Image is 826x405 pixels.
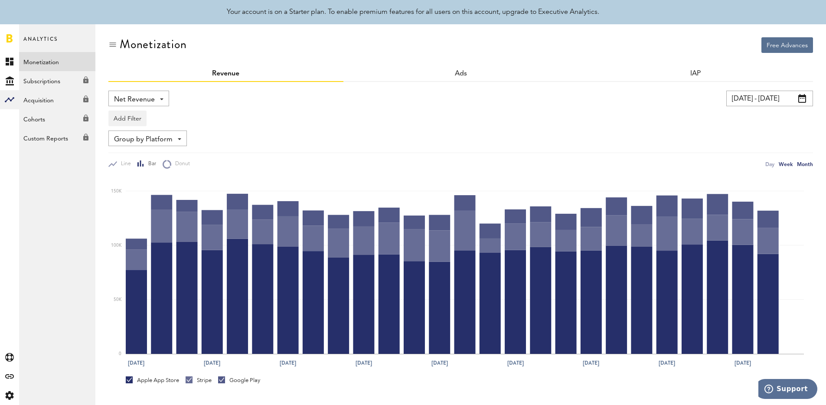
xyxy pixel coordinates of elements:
div: Month [797,160,813,169]
div: Week [779,160,793,169]
button: Free Advances [761,37,813,53]
span: Donut [171,160,190,168]
div: Day [765,160,774,169]
div: Apple App Store [126,376,179,384]
text: 50K [114,297,122,302]
div: Google Play [218,376,260,384]
a: Monetization [19,52,95,71]
text: 100K [111,243,122,248]
a: Ads [455,70,467,77]
text: [DATE] [280,359,296,367]
text: [DATE] [735,359,751,367]
a: IAP [690,70,701,77]
a: Acquisition [19,90,95,109]
span: Group by Platform [114,132,173,147]
iframe: Opens a widget where you can find more information [758,379,817,401]
span: Net Revenue [114,92,155,107]
text: [DATE] [431,359,448,367]
text: [DATE] [507,359,524,367]
span: Analytics [23,34,58,52]
text: 0 [119,352,121,356]
a: Revenue [212,70,239,77]
text: [DATE] [356,359,372,367]
div: Your account is on a Starter plan. To enable premium features for all users on this account, upgr... [227,7,599,17]
a: Subscriptions [19,71,95,90]
button: Add Filter [108,111,147,126]
a: Custom Reports [19,128,95,147]
text: [DATE] [583,359,599,367]
span: Bar [144,160,156,168]
text: [DATE] [204,359,220,367]
a: Cohorts [19,109,95,128]
div: Monetization [120,37,187,51]
div: Stripe [186,376,212,384]
text: [DATE] [659,359,675,367]
span: Line [117,160,131,168]
text: 150K [111,189,122,193]
text: [DATE] [128,359,144,367]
